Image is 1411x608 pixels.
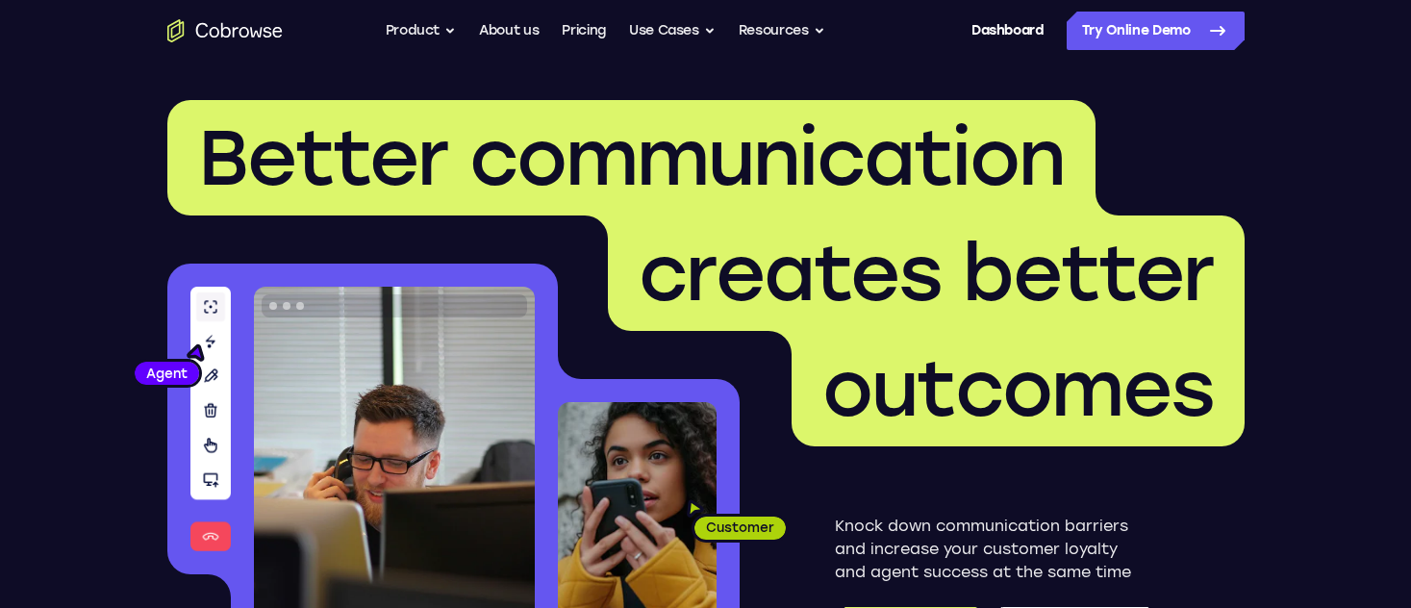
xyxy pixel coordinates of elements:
[562,12,606,50] a: Pricing
[479,12,539,50] a: About us
[822,342,1214,435] span: outcomes
[629,12,716,50] button: Use Cases
[167,19,283,42] a: Go to the home page
[639,227,1214,319] span: creates better
[198,112,1065,204] span: Better communication
[386,12,457,50] button: Product
[835,515,1149,584] p: Knock down communication barriers and increase your customer loyalty and agent success at the sam...
[1067,12,1245,50] a: Try Online Demo
[971,12,1044,50] a: Dashboard
[739,12,825,50] button: Resources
